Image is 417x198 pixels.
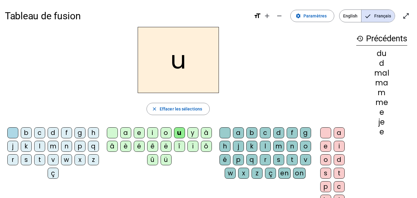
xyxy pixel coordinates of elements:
mat-icon: remove [276,12,283,20]
div: p [74,141,85,152]
div: i [334,141,345,152]
div: g [74,127,85,138]
div: on [293,168,306,179]
div: n [287,141,298,152]
div: e [320,141,331,152]
div: f [287,127,298,138]
div: t [287,154,298,165]
div: m [48,141,59,152]
div: d [48,127,59,138]
div: x [74,154,85,165]
div: h [219,141,230,152]
span: Paramètres [303,12,327,20]
div: e [134,127,145,138]
button: Augmenter la taille de la police [261,10,273,22]
mat-icon: history [356,35,364,42]
div: o [320,154,331,165]
div: v [300,154,311,165]
mat-icon: add [263,12,271,20]
div: a [233,127,244,138]
div: m [273,141,284,152]
div: c [260,127,271,138]
div: y [187,127,198,138]
div: l [34,141,45,152]
div: je [356,118,407,126]
div: l [260,141,271,152]
div: ï [187,141,198,152]
div: f [61,127,72,138]
div: b [246,127,257,138]
div: d [334,154,345,165]
mat-icon: format_size [254,12,261,20]
div: t [334,168,345,179]
div: r [7,154,18,165]
button: Diminuer la taille de la police [273,10,285,22]
div: é [219,154,230,165]
div: ç [265,168,276,179]
div: d [356,60,407,67]
div: p [320,181,331,192]
span: English [339,10,361,22]
div: r [260,154,271,165]
div: d [273,127,284,138]
div: è [120,141,131,152]
div: ë [161,141,172,152]
div: ma [356,79,407,87]
div: k [21,141,32,152]
mat-icon: open_in_full [402,12,410,20]
div: p [233,154,244,165]
div: n [61,141,72,152]
div: m [356,89,407,96]
span: Effacer les sélections [160,105,202,113]
div: b [21,127,32,138]
div: à [201,127,212,138]
div: g [300,127,311,138]
div: w [225,168,236,179]
div: c [34,127,45,138]
div: k [246,141,257,152]
button: Entrer en plein écran [400,10,412,22]
div: w [61,154,72,165]
div: a [120,127,131,138]
button: Paramètres [290,10,334,22]
div: a [334,127,345,138]
div: ê [147,141,158,152]
div: x [238,168,249,179]
h3: Précédents [356,32,407,46]
div: s [273,154,284,165]
div: q [246,154,257,165]
div: t [34,154,45,165]
div: c [334,181,345,192]
div: v [48,154,59,165]
div: q [88,141,99,152]
div: o [161,127,172,138]
div: â [107,141,118,152]
div: ç [48,168,59,179]
h1: Tableau de fusion [5,6,249,26]
mat-icon: close [152,106,157,112]
div: î [174,141,185,152]
mat-button-toggle-group: Language selection [339,9,395,22]
div: j [7,141,18,152]
div: ô [201,141,212,152]
div: me [356,99,407,106]
div: mal [356,69,407,77]
div: z [88,154,99,165]
h2: u [138,27,219,93]
mat-icon: settings [296,13,301,19]
div: h [88,127,99,138]
div: en [278,168,291,179]
div: j [233,141,244,152]
div: i [147,127,158,138]
div: o [300,141,311,152]
div: û [147,154,158,165]
div: ü [161,154,172,165]
div: du [356,50,407,57]
div: e [356,128,407,136]
div: s [21,154,32,165]
button: Effacer les sélections [147,103,210,115]
div: u [174,127,185,138]
div: é [134,141,145,152]
div: z [252,168,263,179]
div: e [356,109,407,116]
